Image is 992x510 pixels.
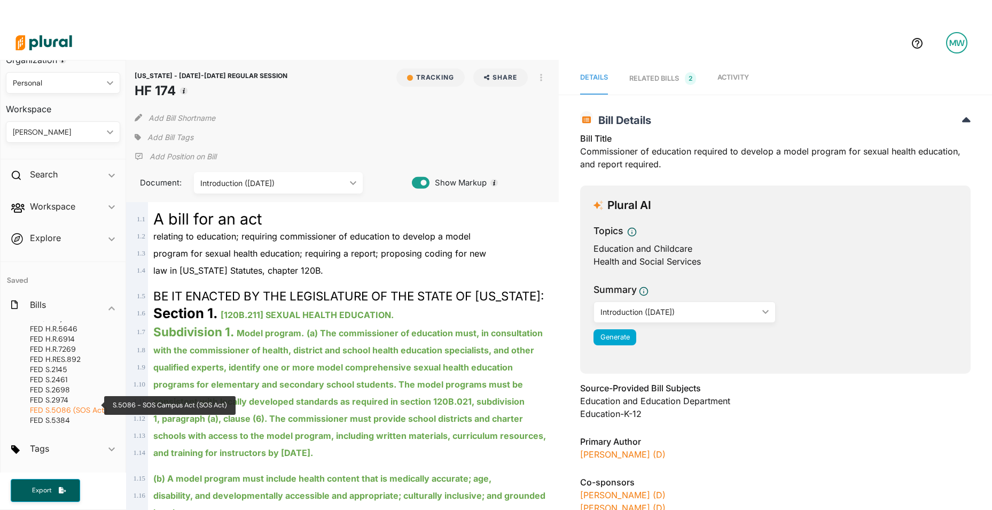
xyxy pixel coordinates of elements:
[147,132,193,143] span: Add Bill Tags
[153,379,523,390] ins: programs for elementary and secondary school students. The model programs must be
[593,242,957,255] div: Education and Childcare
[580,435,971,448] h3: Primary Author
[17,324,115,334] a: FEDH.R.5646
[607,199,651,212] h3: Plural AI
[134,449,145,457] span: 1 . 14
[717,73,749,81] span: Activity
[137,233,145,240] span: 1 . 2
[17,405,115,415] a: FEDS.5086 (SOS Act)S.5086 - SOS Campus Act (SOS Act)
[45,395,68,405] span: S.2974
[307,328,543,338] ins: (a) The commissioner of education must, in consultation
[137,328,145,336] span: 1 . 7
[137,215,145,223] span: 1 . 1
[473,68,528,87] button: Share
[11,479,80,502] button: Export
[600,306,757,318] div: Introduction ([DATE])
[593,329,636,345] button: Generate
[600,333,630,341] span: Generate
[580,490,666,500] a: [PERSON_NAME] (D)
[135,149,216,165] div: Add Position Statement
[429,177,487,189] span: Show Markup
[30,344,43,354] span: FED
[150,151,216,162] p: Add Position on Bill
[685,72,696,85] span: 2
[179,86,189,96] div: Tooltip anchor
[153,265,323,276] span: law in [US_STATE] Statutes, chapter 120B.
[153,345,534,356] ins: with the commissioner of health, district and school health education specialists, and other
[45,375,67,384] span: S.2461
[17,344,115,354] a: FEDH.R.7269
[30,385,43,395] span: FED
[137,364,145,371] span: 1 . 9
[30,232,61,244] h2: Explore
[153,396,525,407] ins: consistent with locally developed standards as required in section 120B.021, subdivision
[6,94,120,117] h3: Workspace
[45,334,75,344] span: H.R.6914
[13,127,103,138] div: [PERSON_NAME]
[30,395,43,405] span: FED
[30,324,43,334] span: FED
[593,283,637,297] h3: Summary
[153,305,218,321] strong: Section 1.
[237,328,304,338] ins: Model program.
[135,177,181,189] span: Document:
[134,492,145,499] span: 1 . 16
[629,72,696,85] div: RELATED BILLS
[134,432,145,439] span: 1 . 13
[30,334,43,344] span: FED
[149,109,215,126] button: Add Bill Shortname
[134,415,145,422] span: 1 . 12
[135,72,287,80] span: [US_STATE] - [DATE]-[DATE] REGULAR SESSION
[153,324,234,339] strong: Subdivision 1.
[153,413,523,424] ins: 1, paragraph (a), clause (6). The commissioner must provide school districts and charter
[17,385,115,395] a: FEDS.2698
[135,129,193,145] div: Add tags
[30,200,75,212] h2: Workspace
[45,385,70,395] span: S.2698
[45,324,77,334] span: H.R.5646
[30,354,43,364] span: FED
[45,344,76,354] span: H.R.7269
[17,395,115,405] a: FEDS.2974
[45,354,81,364] span: H.RES.892
[30,375,43,384] span: FED
[30,168,58,180] h2: Search
[580,449,666,460] a: [PERSON_NAME] (D)
[956,474,981,499] iframe: Intercom live chat
[629,63,696,95] a: RELATED BILLS 2
[30,415,43,425] span: FED
[1,262,126,288] h4: Saved
[45,415,70,425] span: S.5384
[30,365,43,374] span: FED
[13,78,103,89] div: Personal
[6,24,81,61] img: Logo for Plural
[396,68,465,87] button: Tracking
[17,365,115,375] a: FEDS.2145
[137,346,145,354] span: 1 . 8
[137,250,145,257] span: 1 . 3
[593,255,957,268] div: Health and Social Services
[153,231,471,242] span: relating to education; requiring commissioner of education to develop a model
[580,407,971,420] div: Education-K-12
[45,405,107,415] span: S.5086 (SOS Act)
[580,132,971,145] h3: Bill Title
[153,362,513,373] ins: qualified experts, identify one or more model comprehensive sexual health education
[30,405,43,415] span: FED
[153,447,313,458] ins: and training for instructors by [DATE].
[153,430,546,441] ins: schools with access to the model program, including written materials, curriculum resources,
[17,415,115,426] a: FEDS.5384
[717,63,749,95] a: Activity
[137,310,145,317] span: 1 . 6
[17,375,115,385] a: FEDS.2461
[134,398,145,405] span: 1 . 11
[489,178,499,188] div: Tooltip anchor
[137,267,145,274] span: 1 . 4
[137,292,145,300] span: 1 . 5
[580,476,971,489] h3: Co-sponsors
[153,490,545,501] ins: disability, and developmentally accessible and appropriate; culturally inclusive; and grounded
[469,68,533,87] button: Share
[17,334,115,344] a: FEDH.R.6914
[25,486,59,495] span: Export
[153,210,262,228] span: A bill for an act
[200,177,346,189] div: Introduction ([DATE])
